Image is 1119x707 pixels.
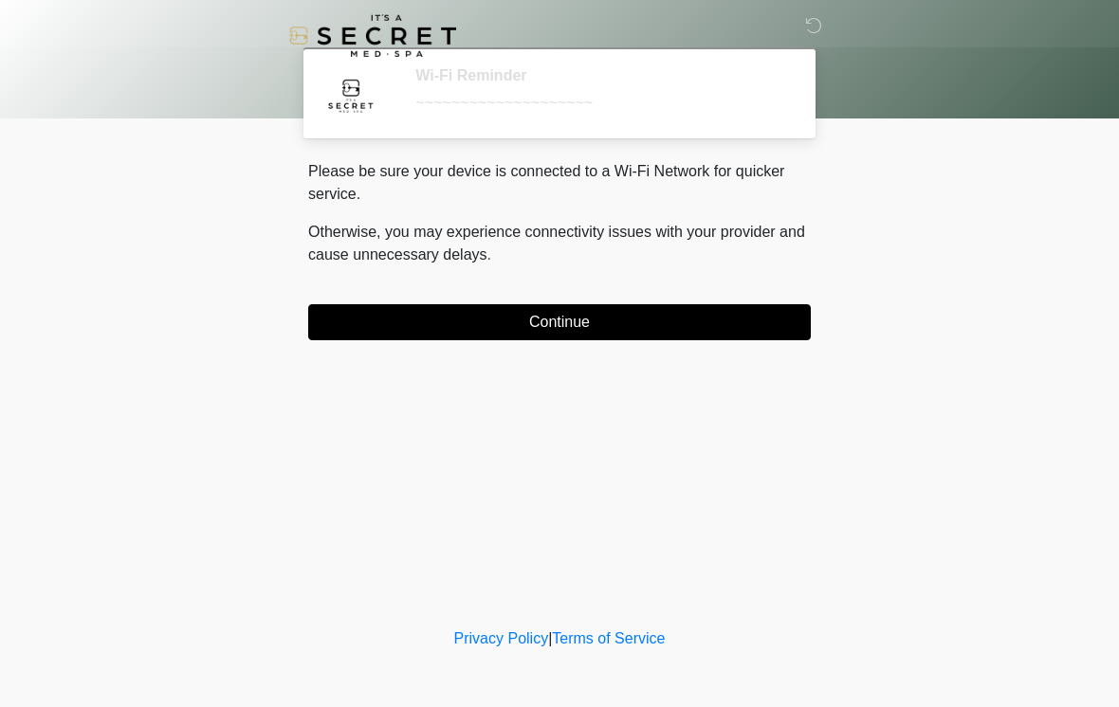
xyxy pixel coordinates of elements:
[454,630,549,646] a: Privacy Policy
[415,66,782,84] h2: Wi-Fi Reminder
[552,630,665,646] a: Terms of Service
[322,66,379,123] img: Agent Avatar
[415,92,782,115] div: ~~~~~~~~~~~~~~~~~~~~
[289,14,456,57] img: It's A Secret Med Spa Logo
[548,630,552,646] a: |
[308,221,811,266] p: Otherwise, you may experience connectivity issues with your provider and cause unnecessary delays
[308,304,811,340] button: Continue
[308,160,811,206] p: Please be sure your device is connected to a Wi-Fi Network for quicker service.
[487,246,491,263] span: .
